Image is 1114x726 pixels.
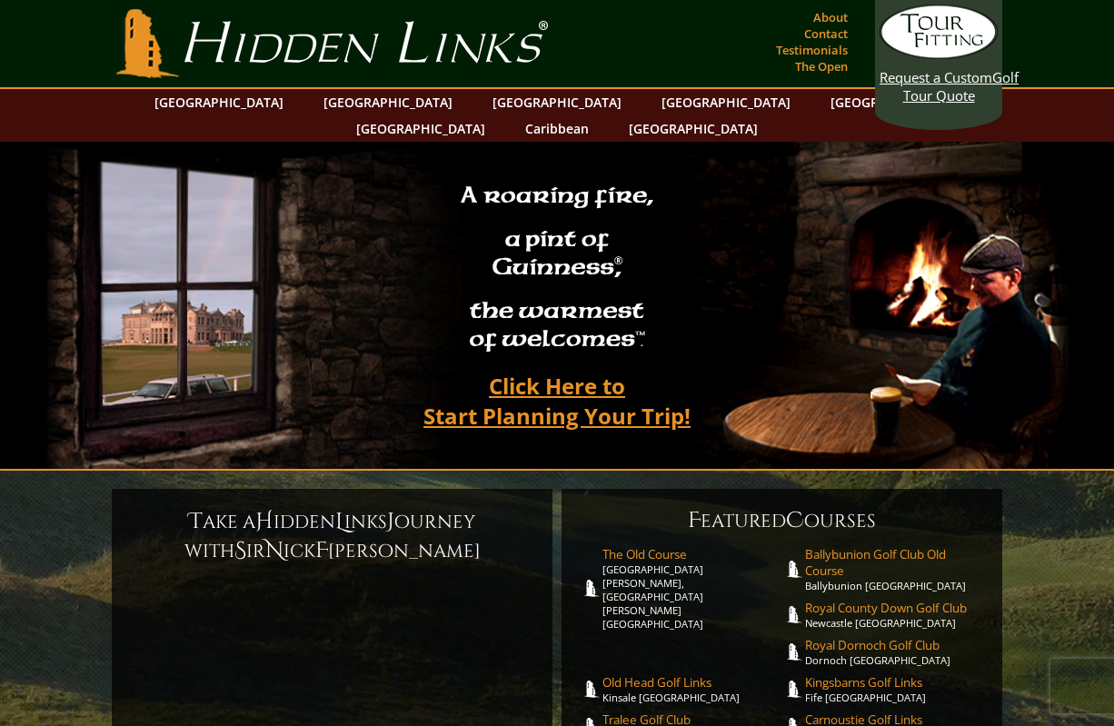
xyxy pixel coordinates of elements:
[314,89,462,115] a: [GEOGRAPHIC_DATA]
[580,506,984,535] h6: eatured ourses
[602,674,782,691] span: Old Head Golf Links
[347,115,494,142] a: [GEOGRAPHIC_DATA]
[516,115,598,142] a: Caribbean
[805,546,985,579] span: Ballybunion Golf Club Old Course
[602,546,782,631] a: The Old Course[GEOGRAPHIC_DATA][PERSON_NAME], [GEOGRAPHIC_DATA][PERSON_NAME] [GEOGRAPHIC_DATA]
[602,674,782,704] a: Old Head Golf LinksKinsale [GEOGRAPHIC_DATA]
[821,89,969,115] a: [GEOGRAPHIC_DATA]
[771,37,852,63] a: Testimonials
[387,507,394,536] span: J
[805,674,985,691] span: Kingsbarns Golf Links
[620,115,767,142] a: [GEOGRAPHIC_DATA]
[130,507,534,565] h6: ake a idden inks ourney with ir ick [PERSON_NAME]
[255,507,274,536] span: H
[880,5,998,104] a: Request a CustomGolf Tour Quote
[315,536,328,565] span: F
[786,506,804,535] span: C
[805,546,985,592] a: Ballybunion Golf Club Old CourseBallybunion [GEOGRAPHIC_DATA]
[652,89,800,115] a: [GEOGRAPHIC_DATA]
[800,21,852,46] a: Contact
[791,54,852,79] a: The Open
[189,507,203,536] span: T
[805,637,985,653] span: Royal Dornoch Golf Club
[602,546,782,562] span: The Old Course
[688,506,701,535] span: F
[805,600,985,616] span: Royal County Down Golf Club
[449,174,665,364] h2: A roaring fire, a pint of Guinness , the warmest of welcomes™.
[805,600,985,630] a: Royal County Down Golf ClubNewcastle [GEOGRAPHIC_DATA]
[265,536,283,565] span: N
[234,536,246,565] span: S
[483,89,631,115] a: [GEOGRAPHIC_DATA]
[335,507,344,536] span: L
[809,5,852,30] a: About
[880,68,992,86] span: Request a Custom
[805,637,985,667] a: Royal Dornoch Golf ClubDornoch [GEOGRAPHIC_DATA]
[145,89,293,115] a: [GEOGRAPHIC_DATA]
[405,364,709,437] a: Click Here toStart Planning Your Trip!
[805,674,985,704] a: Kingsbarns Golf LinksFife [GEOGRAPHIC_DATA]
